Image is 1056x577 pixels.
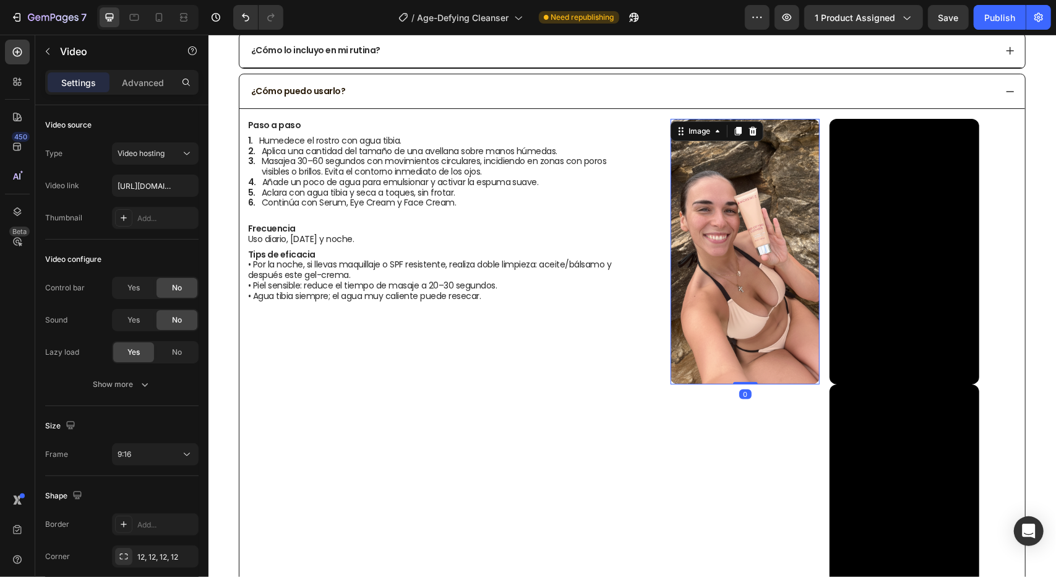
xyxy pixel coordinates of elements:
div: Sound [45,315,67,326]
span: No [172,347,182,358]
div: Control bar [45,282,85,293]
p: Advanced [122,76,164,89]
span: 1 product assigned [815,11,895,24]
div: Thumbnail [45,212,82,223]
div: Undo/Redo [233,5,283,30]
div: 0 [531,355,543,365]
div: Frame [45,449,68,460]
span: 9:16 [118,449,131,459]
div: 450 [12,132,30,142]
button: Save [928,5,969,30]
div: Corner [45,551,70,562]
span: Age-Defying Cleanser [418,11,509,24]
button: Publish [974,5,1026,30]
div: Show more [93,378,151,391]
button: 7 [5,5,92,30]
p: Video [60,44,165,59]
span: Yes [127,315,140,326]
div: Image [478,91,504,102]
span: Yes [127,347,140,358]
div: Add... [137,213,195,224]
div: Video configure [45,254,101,265]
span: / [412,11,415,24]
span: No [172,282,182,293]
span: Save [938,12,959,23]
button: 1 product assigned [804,5,923,30]
span: Need republishing [551,12,614,23]
div: Video link [45,180,79,191]
div: Size [45,418,78,435]
div: Video source [45,119,92,131]
div: Add... [137,519,195,531]
div: Border [45,519,69,530]
video: Video [621,84,770,350]
div: Beta [9,227,30,236]
div: Publish [984,11,1015,24]
p: 7 [81,10,87,25]
span: No [172,315,182,326]
p: Settings [61,76,96,89]
span: Yes [127,282,140,293]
button: 9:16 [112,443,199,466]
img: gempages_537263046406440016-c414bfcb-35b4-4734-8b68-907a1ad9b047.png [462,84,611,350]
button: Video hosting [112,142,199,165]
div: 12, 12, 12, 12 [137,552,195,563]
iframe: Design area [208,35,1056,577]
span: Video hosting [118,149,165,158]
div: Type [45,148,62,159]
div: Shape [45,488,85,505]
input: Insert video url here [112,175,199,197]
div: Open Intercom Messenger [1014,516,1044,546]
div: Lazy load [45,347,79,358]
button: Show more [45,373,199,396]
